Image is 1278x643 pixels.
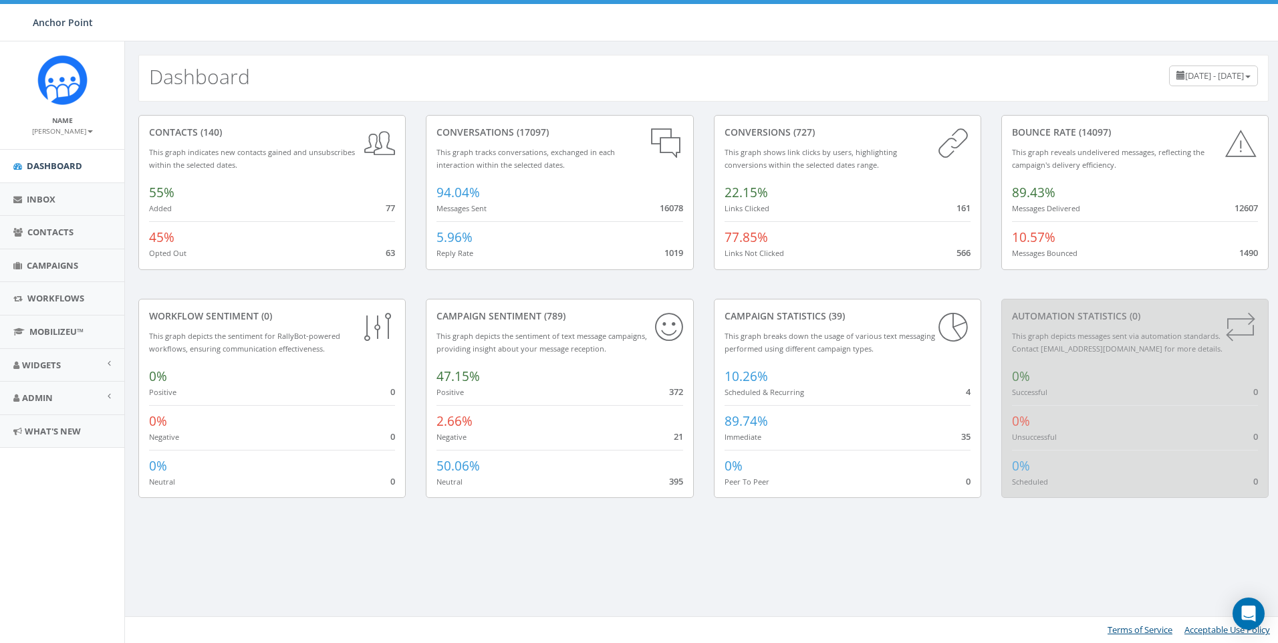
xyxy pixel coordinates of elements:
[149,66,250,88] h2: Dashboard
[386,247,395,259] span: 63
[149,203,172,213] small: Added
[149,457,167,475] span: 0%
[22,392,53,404] span: Admin
[198,126,222,138] span: (140)
[1012,331,1223,354] small: This graph depicts messages sent via automation standards. Contact [EMAIL_ADDRESS][DOMAIN_NAME] f...
[1012,387,1047,397] small: Successful
[1012,432,1057,442] small: Unsuccessful
[725,432,761,442] small: Immediate
[149,147,355,170] small: This graph indicates new contacts gained and unsubscribes within the selected dates.
[725,412,768,430] span: 89.74%
[436,309,682,323] div: Campaign Sentiment
[1127,309,1140,322] span: (0)
[1012,203,1080,213] small: Messages Delivered
[664,247,683,259] span: 1019
[436,387,464,397] small: Positive
[1012,184,1055,201] span: 89.43%
[1233,598,1265,630] div: Open Intercom Messenger
[725,229,768,246] span: 77.85%
[1108,624,1172,636] a: Terms of Service
[436,457,480,475] span: 50.06%
[1012,477,1048,487] small: Scheduled
[32,126,93,136] small: [PERSON_NAME]
[27,259,78,271] span: Campaigns
[1239,247,1258,259] span: 1490
[436,203,487,213] small: Messages Sent
[660,202,683,214] span: 16078
[1012,457,1030,475] span: 0%
[436,331,647,354] small: This graph depicts the sentiment of text message campaigns, providing insight about your message ...
[1253,386,1258,398] span: 0
[674,430,683,442] span: 21
[32,124,93,136] a: [PERSON_NAME]
[149,184,174,201] span: 55%
[436,229,473,246] span: 5.96%
[149,477,175,487] small: Neutral
[149,432,179,442] small: Negative
[961,430,971,442] span: 35
[956,202,971,214] span: 161
[725,126,971,139] div: conversions
[149,248,186,258] small: Opted Out
[27,160,82,172] span: Dashboard
[149,309,395,323] div: Workflow Sentiment
[791,126,815,138] span: (727)
[514,126,549,138] span: (17097)
[725,477,769,487] small: Peer To Peer
[725,309,971,323] div: Campaign Statistics
[1253,430,1258,442] span: 0
[826,309,845,322] span: (39)
[436,368,480,385] span: 47.15%
[149,412,167,430] span: 0%
[966,386,971,398] span: 4
[27,226,74,238] span: Contacts
[149,368,167,385] span: 0%
[669,475,683,487] span: 395
[149,229,174,246] span: 45%
[1012,412,1030,430] span: 0%
[1012,229,1055,246] span: 10.57%
[33,16,93,29] span: Anchor Point
[725,331,935,354] small: This graph breaks down the usage of various text messaging performed using different campaign types.
[541,309,565,322] span: (789)
[1012,368,1030,385] span: 0%
[149,387,176,397] small: Positive
[29,326,84,338] span: MobilizeU™
[725,248,784,258] small: Links Not Clicked
[436,248,473,258] small: Reply Rate
[436,412,473,430] span: 2.66%
[725,147,897,170] small: This graph shows link clicks by users, highlighting conversions within the selected dates range.
[436,477,463,487] small: Neutral
[725,368,768,385] span: 10.26%
[149,331,340,354] small: This graph depicts the sentiment for RallyBot-powered workflows, ensuring communication effective...
[725,457,743,475] span: 0%
[22,359,61,371] span: Widgets
[52,116,73,125] small: Name
[1012,126,1258,139] div: Bounce Rate
[27,193,55,205] span: Inbox
[725,203,769,213] small: Links Clicked
[1185,70,1244,82] span: [DATE] - [DATE]
[25,425,81,437] span: What's New
[390,430,395,442] span: 0
[436,184,480,201] span: 94.04%
[966,475,971,487] span: 0
[27,292,84,304] span: Workflows
[259,309,272,322] span: (0)
[149,126,395,139] div: contacts
[37,55,88,105] img: Rally_platform_Icon_1.png
[436,432,467,442] small: Negative
[725,387,804,397] small: Scheduled & Recurring
[436,126,682,139] div: conversations
[725,184,768,201] span: 22.15%
[1012,309,1258,323] div: Automation Statistics
[1012,147,1204,170] small: This graph reveals undelivered messages, reflecting the campaign's delivery efficiency.
[390,386,395,398] span: 0
[1012,248,1077,258] small: Messages Bounced
[436,147,615,170] small: This graph tracks conversations, exchanged in each interaction within the selected dates.
[386,202,395,214] span: 77
[956,247,971,259] span: 566
[1076,126,1111,138] span: (14097)
[1235,202,1258,214] span: 12607
[1253,475,1258,487] span: 0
